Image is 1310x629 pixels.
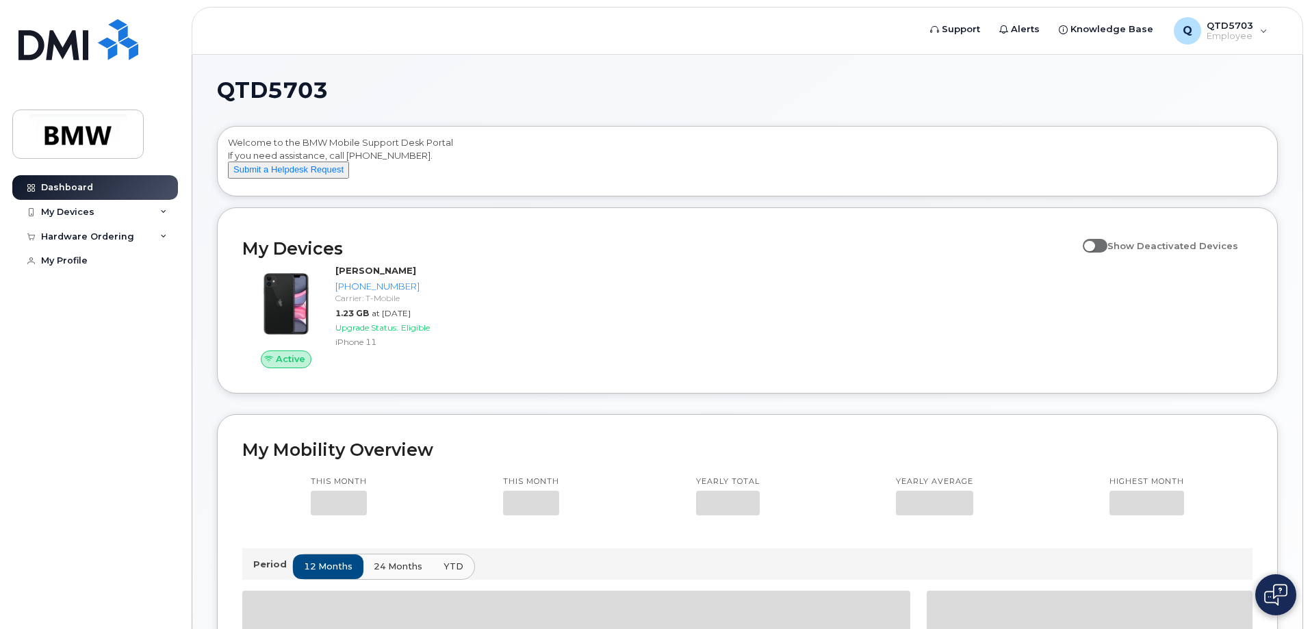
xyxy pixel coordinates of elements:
button: Submit a Helpdesk Request [228,162,349,179]
span: 24 months [374,560,422,573]
p: Period [253,558,292,571]
img: iPhone_11.jpg [253,271,319,337]
span: Eligible [401,322,430,333]
div: Carrier: T-Mobile [335,292,477,304]
p: Highest month [1109,476,1184,487]
input: Show Deactivated Devices [1083,233,1094,244]
p: This month [311,476,367,487]
div: [PHONE_NUMBER] [335,280,477,293]
div: iPhone 11 [335,336,477,348]
span: QTD5703 [217,80,328,101]
span: 1.23 GB [335,308,369,318]
p: Yearly total [696,476,760,487]
span: YTD [444,560,463,573]
h2: My Mobility Overview [242,439,1253,460]
img: Open chat [1264,584,1287,606]
span: Active [276,352,305,365]
div: Welcome to the BMW Mobile Support Desk Portal If you need assistance, call [PHONE_NUMBER]. [228,136,1267,191]
span: Upgrade Status: [335,322,398,333]
span: at [DATE] [372,308,411,318]
p: Yearly average [896,476,973,487]
strong: [PERSON_NAME] [335,265,416,276]
a: Submit a Helpdesk Request [228,164,349,175]
span: Show Deactivated Devices [1107,240,1238,251]
h2: My Devices [242,238,1076,259]
a: Active[PERSON_NAME][PHONE_NUMBER]Carrier: T-Mobile1.23 GBat [DATE]Upgrade Status:EligibleiPhone 11 [242,264,483,368]
p: This month [503,476,559,487]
